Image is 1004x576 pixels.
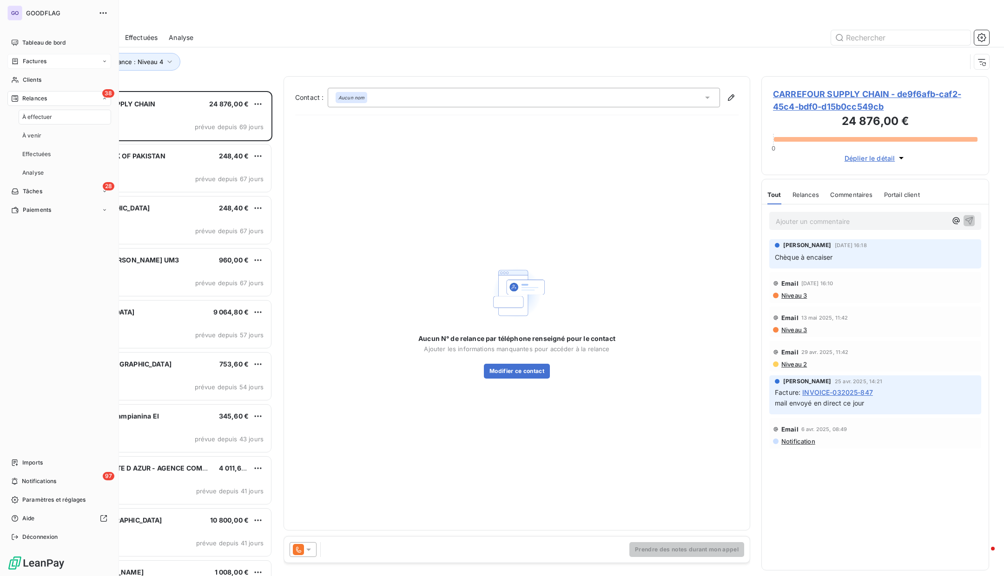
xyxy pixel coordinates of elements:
span: Commentaires [830,191,873,198]
a: Aide [7,511,111,526]
span: prévue depuis 69 jours [195,123,264,131]
span: 10 800,00 € [210,516,249,524]
span: Imports [22,458,43,467]
span: prévue depuis 41 jours [196,539,264,547]
span: Effectuées [22,150,51,158]
span: Facture : [775,387,800,397]
span: 248,40 € [219,152,249,160]
button: Déplier le détail [842,153,909,164]
span: 25 avr. 2025, 14:21 [835,379,882,384]
span: Chèque à encaiser [775,253,833,261]
img: Logo LeanPay [7,556,65,570]
iframe: Intercom live chat [972,544,995,567]
span: 9 064,80 € [213,308,249,316]
span: Niveau de relance : Niveau 4 [79,58,163,65]
em: Aucun nom [338,94,364,101]
span: prévue depuis 41 jours [196,487,264,495]
span: Tout [767,191,781,198]
span: Déplier le détail [845,153,895,163]
button: Modifier ce contact [484,364,550,379]
span: Niveau 2 [780,360,807,368]
span: 248,40 € [219,204,249,212]
span: prévue depuis 67 jours [195,279,264,287]
span: prévue depuis 43 jours [195,435,264,443]
span: Paramètres et réglages [22,496,86,504]
span: Clients [23,76,41,84]
span: 0 [772,144,775,152]
span: Relances [22,94,47,103]
span: Portail client [884,191,920,198]
span: Email [781,425,799,433]
span: 753,60 € [219,360,249,368]
span: Tableau de bord [22,39,66,47]
span: 4 011,60 € [219,464,252,472]
span: prévue depuis 67 jours [195,227,264,235]
div: GO [7,6,22,20]
span: 29 avr. 2025, 11:42 [801,349,849,355]
span: Email [781,280,799,287]
span: prévue depuis 67 jours [195,175,264,183]
span: UNIVERSITE [PERSON_NAME] UM3 [66,256,179,264]
span: Niveau 3 [780,292,807,299]
span: [PERSON_NAME] [783,241,831,249]
img: Empty state [487,263,547,323]
span: [DATE] 16:10 [801,281,833,286]
span: Notification [780,438,815,445]
span: 28 [103,182,114,190]
div: grid [45,91,272,576]
button: Prendre des notes durant mon appel [629,542,744,557]
span: Relances [793,191,819,198]
span: CARREFOUR SUPPLY CHAIN - de9f6afb-caf2-45c4-bdf0-d15b0cc549cb [773,88,978,113]
span: 13 mai 2025, 11:42 [801,315,848,321]
span: Déconnexion [22,533,58,541]
span: À venir [22,131,41,140]
h3: 24 876,00 € [773,113,978,131]
span: Paiements [23,206,51,214]
span: 24 876,00 € [209,100,249,108]
span: Niveau 3 [780,326,807,334]
span: GOODFLAG [26,9,93,17]
span: Analyse [22,169,44,177]
span: prévue depuis 54 jours [195,383,264,391]
button: Niveau de relance : Niveau 4 [66,53,180,71]
span: Effectuées [125,33,158,42]
span: [PERSON_NAME] [783,377,831,386]
input: Rechercher [831,30,971,45]
span: Aucun N° de relance par téléphone renseigné pour le contact [418,334,615,343]
label: Contact : [295,93,328,102]
span: Factures [23,57,46,65]
span: Aide [22,514,35,523]
span: prévue depuis 57 jours [195,331,264,339]
span: 97 [103,472,114,480]
span: Email [781,314,799,321]
span: UNIVERSITE COTE D AZUR - AGENCE COMPTABLE [66,464,227,472]
span: mail envoyé en direct ce jour [775,399,864,407]
span: Ajouter les informations manquantes pour accéder à la relance [424,345,609,353]
span: Notifications [22,477,56,485]
span: Email [781,348,799,356]
span: À effectuer [22,113,53,121]
span: 38 [102,89,114,98]
span: 345,60 € [219,412,249,420]
span: INVOICE-032025-847 [802,387,873,397]
span: 960,00 € [219,256,249,264]
span: Analyse [169,33,193,42]
span: Tâches [23,187,42,196]
span: 6 avr. 2025, 08:49 [801,426,847,432]
span: [DATE] 16:18 [835,242,867,248]
span: 1 008,00 € [215,568,249,576]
